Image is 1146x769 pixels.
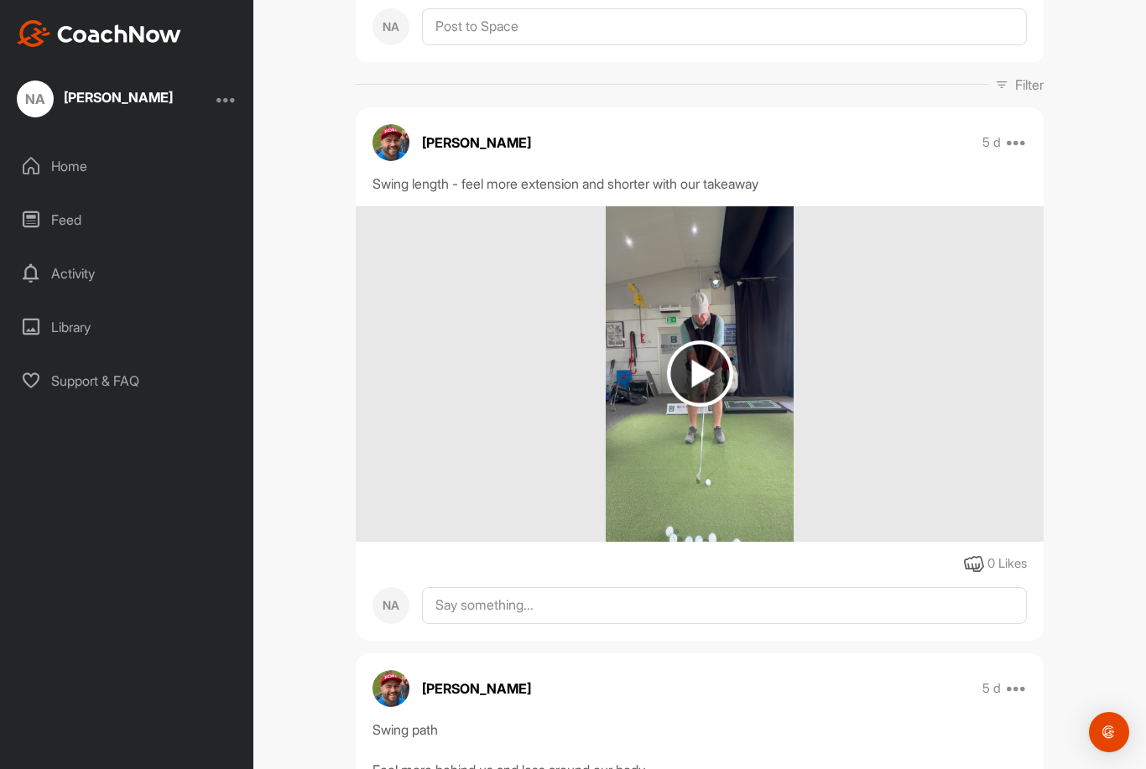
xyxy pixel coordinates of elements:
[1089,712,1129,752] div: Open Intercom Messenger
[667,340,733,407] img: play
[64,91,173,104] div: [PERSON_NAME]
[9,360,246,402] div: Support & FAQ
[987,554,1027,574] div: 0 Likes
[1015,75,1044,95] p: Filter
[372,670,409,707] img: avatar
[9,306,246,348] div: Library
[9,199,246,241] div: Feed
[9,145,246,187] div: Home
[17,20,181,47] img: CoachNow
[17,81,54,117] div: NA
[422,132,531,153] p: [PERSON_NAME]
[372,124,409,161] img: avatar
[982,134,1001,151] p: 5 d
[982,680,1001,697] p: 5 d
[9,252,246,294] div: Activity
[372,8,409,45] div: NA
[372,174,1027,194] div: Swing length - feel more extension and shorter with our takeaway
[372,587,409,624] div: NA
[422,678,531,699] p: [PERSON_NAME]
[606,206,794,542] img: media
